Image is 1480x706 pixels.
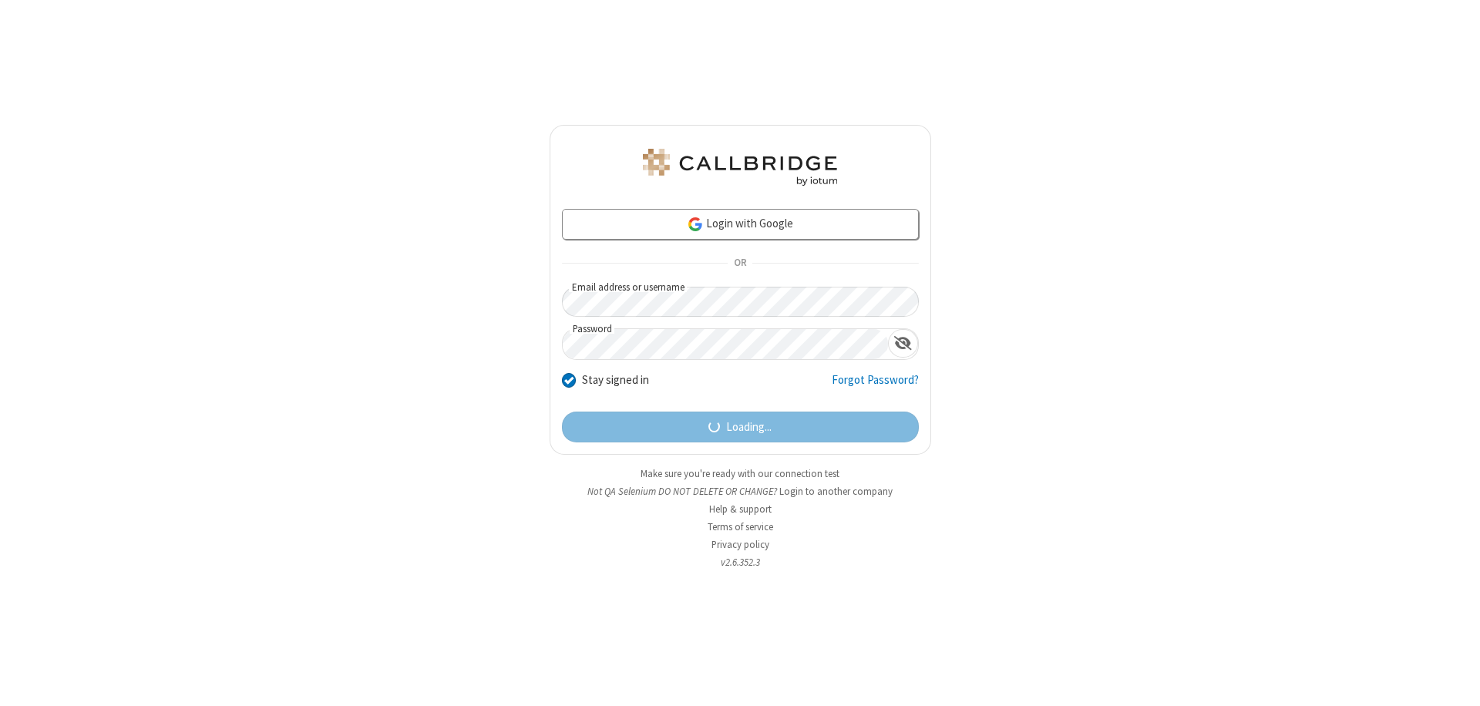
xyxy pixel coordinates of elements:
span: Loading... [726,419,772,436]
span: OR [728,253,752,274]
li: Not QA Selenium DO NOT DELETE OR CHANGE? [550,484,931,499]
img: google-icon.png [687,216,704,233]
label: Stay signed in [582,371,649,389]
a: Privacy policy [711,538,769,551]
a: Help & support [709,503,772,516]
button: Loading... [562,412,919,442]
img: QA Selenium DO NOT DELETE OR CHANGE [640,149,840,186]
a: Forgot Password? [832,371,919,401]
a: Login with Google [562,209,919,240]
input: Email address or username [562,287,919,317]
button: Login to another company [779,484,893,499]
a: Make sure you're ready with our connection test [641,467,839,480]
input: Password [563,329,888,359]
div: Show password [888,329,918,358]
a: Terms of service [708,520,773,533]
li: v2.6.352.3 [550,555,931,570]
